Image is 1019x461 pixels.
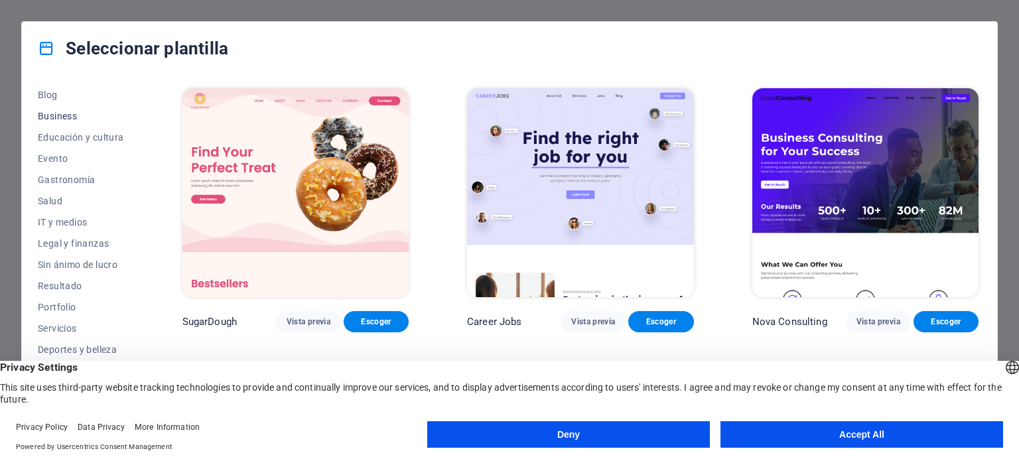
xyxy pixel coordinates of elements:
span: Escoger [639,316,683,327]
button: Vista previa [846,311,911,332]
button: Resultado [38,275,124,296]
button: Legal y finanzas [38,233,124,254]
button: Sin ánimo de lucro [38,254,124,275]
button: Evento [38,148,124,169]
span: Legal y finanzas [38,238,124,249]
p: Nova Consulting [752,315,827,328]
button: Gastronomía [38,169,124,190]
button: Escoger [344,311,409,332]
span: Sin ánimo de lucro [38,259,124,270]
button: Business [38,105,124,127]
img: Nova Consulting [752,88,979,297]
button: Portfolio [38,296,124,318]
img: SugarDough [182,88,409,297]
span: Business [38,111,124,121]
span: Portfolio [38,302,124,312]
button: Deportes y belleza [38,339,124,360]
img: Career Jobs [467,88,693,297]
button: Educación y cultura [38,127,124,148]
button: Salud [38,190,124,212]
button: Blog [38,84,124,105]
button: Comercios [38,360,124,381]
span: Educación y cultura [38,132,124,143]
p: Career Jobs [467,315,522,328]
span: Escoger [354,316,398,327]
span: Escoger [924,316,968,327]
button: IT y medios [38,212,124,233]
span: Servicios [38,323,124,334]
span: Deportes y belleza [38,344,124,355]
p: SugarDough [182,315,237,328]
span: IT y medios [38,217,124,228]
span: Blog [38,90,124,100]
button: Vista previa [561,311,626,332]
span: Vista previa [856,316,900,327]
span: Vista previa [571,316,615,327]
button: Escoger [628,311,693,332]
span: Vista previa [287,316,330,327]
button: Servicios [38,318,124,339]
button: Escoger [914,311,979,332]
button: Vista previa [276,311,341,332]
span: Salud [38,196,124,206]
span: Resultado [38,281,124,291]
span: Evento [38,153,124,164]
span: Gastronomía [38,174,124,185]
h4: Seleccionar plantilla [38,38,228,59]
